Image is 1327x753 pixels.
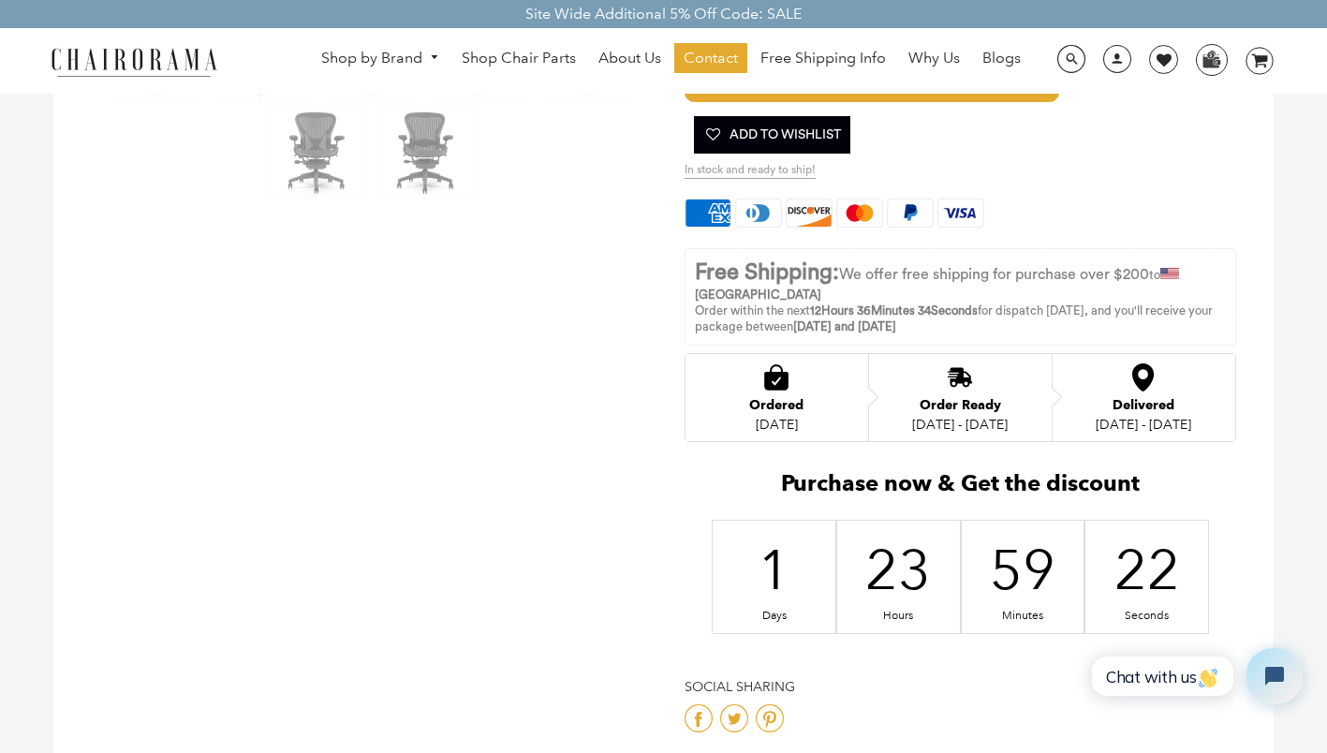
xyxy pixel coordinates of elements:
[885,609,912,624] div: Hours
[695,303,1226,335] p: Order within the next for dispatch [DATE], and you'll receive your package between
[908,49,960,68] span: Why Us
[839,267,1149,282] span: We offer free shipping for purchase over $200
[793,320,896,332] strong: [DATE] and [DATE]
[684,49,738,68] span: Contact
[40,45,228,78] img: chairorama
[307,43,1036,78] nav: DesktopNavigation
[703,116,841,154] span: Add To Wishlist
[598,49,661,68] span: About Us
[912,398,1008,413] div: Order Ready
[685,163,816,179] span: In stock and ready to ship!
[973,43,1030,73] a: Blogs
[1133,533,1160,606] div: 22
[760,533,788,606] div: 1
[1096,417,1191,432] div: [DATE] - [DATE]
[760,49,886,68] span: Free Shipping Info
[589,43,671,73] a: About Us
[695,258,1226,303] p: to
[462,49,576,68] span: Shop Chair Parts
[751,43,895,73] a: Free Shipping Info
[1010,533,1037,606] div: 59
[982,49,1021,68] span: Blogs
[685,679,1236,695] h4: Social Sharing
[1010,609,1037,624] div: Minutes
[810,304,978,317] span: 12Hours 36Minutes 34Seconds
[1133,609,1160,624] div: Seconds
[695,288,821,301] strong: [GEOGRAPHIC_DATA]
[912,417,1008,432] div: [DATE] - [DATE]
[1096,398,1191,413] div: Delivered
[312,44,449,73] a: Shop by Brand
[674,43,747,73] a: Contact
[695,261,839,284] strong: Free Shipping:
[694,116,850,154] button: Add To Wishlist
[1197,45,1226,73] img: WhatsApp_Image_2024-07-12_at_16.23.01.webp
[749,417,804,432] div: [DATE]
[885,533,912,606] div: 23
[379,106,473,199] img: Herman Miller Classic Aeron Chair
[899,43,969,73] a: Why Us
[749,398,804,413] div: Ordered
[1071,632,1319,720] iframe: Tidio Chat
[271,106,364,199] img: Herman Miller Classic Aeron Chair | Black | Size B (Renewed) - chairorama
[452,43,585,73] a: Shop Chair Parts
[685,470,1236,507] h2: Purchase now & Get the discount
[760,609,788,624] div: Days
